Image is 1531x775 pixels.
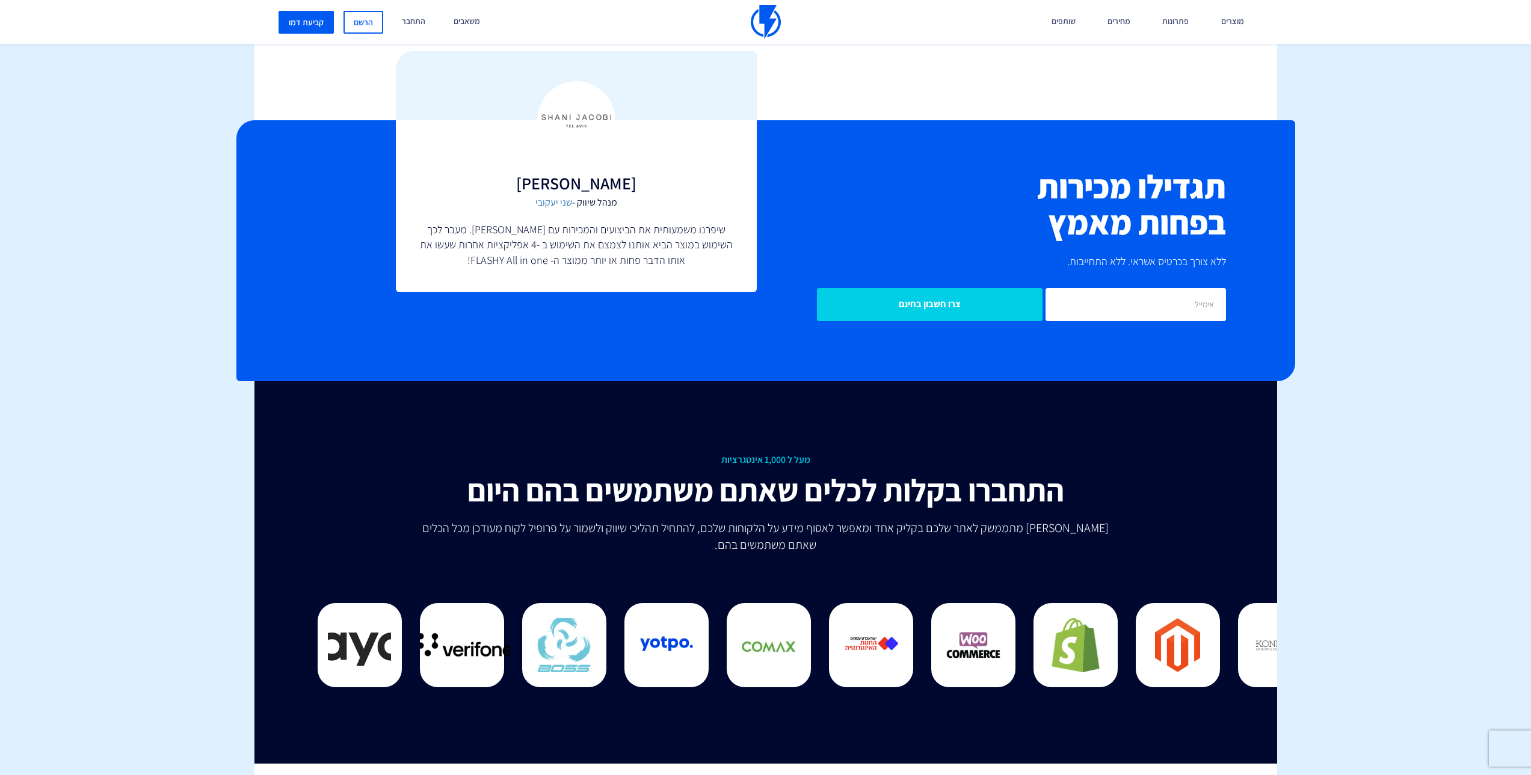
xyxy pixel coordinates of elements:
img: Feedback [537,81,615,159]
input: צרו חשבון בחינם [817,288,1043,321]
span: מעל ל 1,000 אינטגרציות [327,453,1205,467]
h2: התחברו בקלות לכלים שאתם משתמשים בהם היום [327,473,1205,507]
span: מנהל שיווק - [420,196,733,210]
a: שני יעקובי [535,196,572,209]
p: [PERSON_NAME] מתממשק לאתר שלכם בקליק אחד ומאפשר לאסוף מידע על הלקוחות שלכם, להתחיל תהליכי שיווק ו... [414,519,1117,553]
h3: [PERSON_NAME] [420,174,733,193]
a: קביעת דמו [279,11,334,34]
p: ללא צורך בכרטיס אשראי. ללא התחייבות. [775,253,1226,270]
h2: תגדילו מכירות בפחות מאמץ [775,168,1226,241]
p: שיפרנו משמעותית את הביצועים והמכירות עם [PERSON_NAME]. מעבר לכך השימוש במוצר הביא אותנו לצמצם את ... [420,222,733,268]
a: הרשם [343,11,383,34]
input: אימייל [1046,288,1226,321]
